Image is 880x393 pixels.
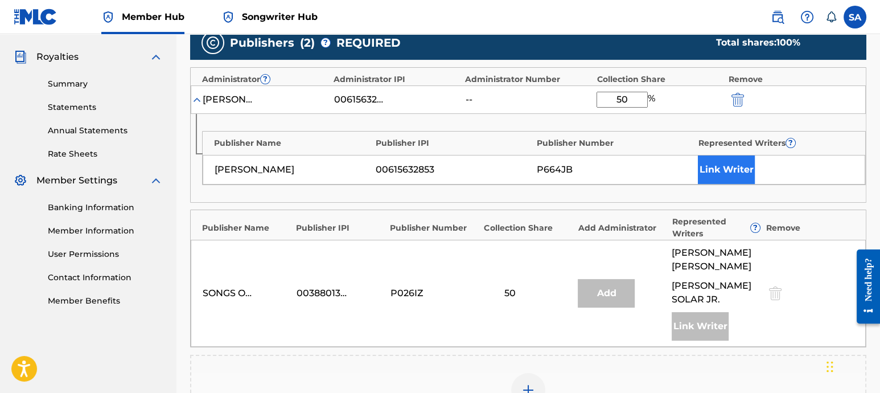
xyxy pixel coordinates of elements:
[48,272,163,284] a: Contact Information
[731,93,744,107] img: 12a2ab48e56ec057fbd8.svg
[672,246,760,273] span: [PERSON_NAME] [PERSON_NAME]
[48,248,163,260] a: User Permissions
[597,73,723,85] div: Collection Share
[48,101,163,113] a: Statements
[698,155,755,184] button: Link Writer
[48,125,163,137] a: Annual Statements
[672,216,760,240] div: Represented Writers
[14,174,27,187] img: Member Settings
[825,11,837,23] div: Notifications
[334,73,459,85] div: Administrator IPI
[221,10,235,24] img: Top Rightsholder
[202,222,290,234] div: Publisher Name
[242,10,318,23] span: Songwriter Hub
[122,10,184,23] span: Member Hub
[578,222,667,234] div: Add Administrator
[776,37,800,48] span: 100 %
[14,50,27,64] img: Royalties
[336,34,401,51] span: REQUIRED
[191,94,203,105] img: expand-cell-toggle
[48,148,163,160] a: Rate Sheets
[36,50,79,64] span: Royalties
[672,279,760,306] span: [PERSON_NAME] SOLAR JR.
[215,163,370,177] div: [PERSON_NAME]
[766,222,854,234] div: Remove
[36,174,117,187] span: Member Settings
[537,163,692,177] div: P664JB
[648,92,658,108] span: %
[300,34,315,51] span: ( 2 )
[786,138,795,148] span: ?
[826,350,833,384] div: Drag
[376,163,531,177] div: 00615632853
[48,202,163,214] a: Banking Information
[202,73,328,85] div: Administrator
[101,10,115,24] img: Top Rightsholder
[48,225,163,237] a: Member Information
[48,295,163,307] a: Member Benefits
[376,137,532,149] div: Publisher IPI
[729,73,854,85] div: Remove
[766,6,789,28] a: Public Search
[771,10,784,24] img: search
[214,137,370,149] div: Publisher Name
[698,137,854,149] div: Represented Writers
[848,241,880,333] iframe: Resource Center
[484,222,572,234] div: Collection Share
[149,50,163,64] img: expand
[149,174,163,187] img: expand
[716,36,844,50] div: Total shares:
[796,6,819,28] div: Help
[230,34,294,51] span: Publishers
[844,6,866,28] div: User Menu
[390,222,478,234] div: Publisher Number
[800,10,814,24] img: help
[261,75,270,84] span: ?
[465,73,591,85] div: Administrator Number
[48,78,163,90] a: Summary
[537,137,693,149] div: Publisher Number
[296,222,384,234] div: Publisher IPI
[321,38,330,47] span: ?
[751,223,760,232] span: ?
[206,36,220,50] img: publishers
[823,338,880,393] iframe: Chat Widget
[14,9,57,25] img: MLC Logo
